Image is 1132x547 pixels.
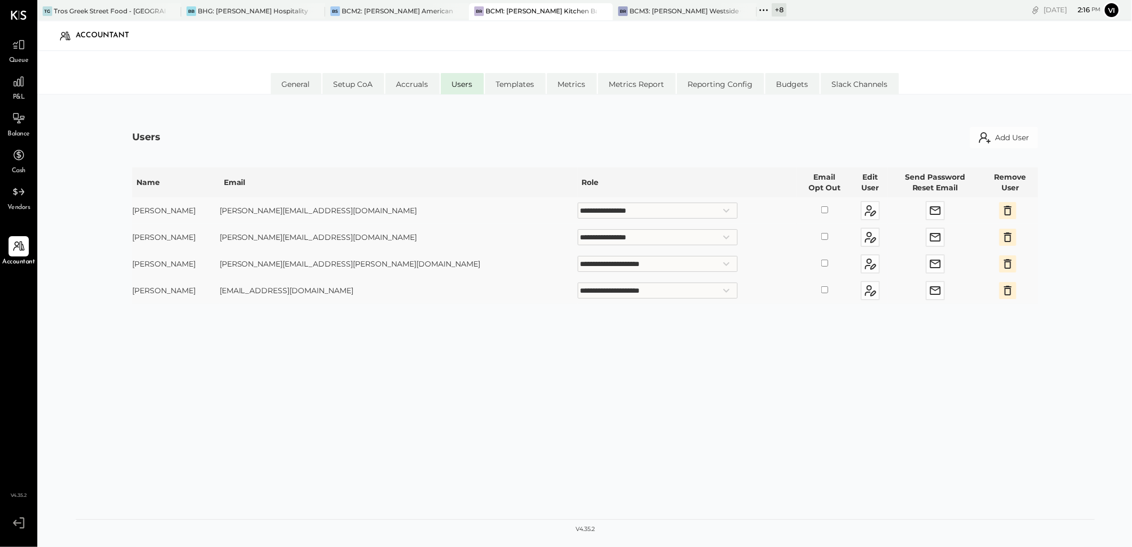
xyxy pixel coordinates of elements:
a: Cash [1,145,37,176]
th: Remove User [982,167,1038,197]
div: BB [187,6,196,16]
td: [PERSON_NAME][EMAIL_ADDRESS][DOMAIN_NAME] [220,197,578,224]
div: BHG: [PERSON_NAME] Hospitality Group, LLC [198,6,309,15]
td: [EMAIL_ADDRESS][DOMAIN_NAME] [220,277,578,304]
li: General [271,73,321,94]
div: Tros Greek Street Food - [GEOGRAPHIC_DATA] [54,6,165,15]
th: Send Password Reset Email [888,167,982,197]
div: [DATE] [1044,5,1101,15]
td: [PERSON_NAME][EMAIL_ADDRESS][PERSON_NAME][DOMAIN_NAME] [220,251,578,277]
div: BR [474,6,484,16]
div: TG [43,6,52,16]
li: Slack Channels [821,73,899,94]
li: Templates [485,73,546,94]
li: Budgets [765,73,820,94]
div: BCM1: [PERSON_NAME] Kitchen Bar Market [486,6,597,15]
a: Balance [1,108,37,139]
button: Add User [970,127,1038,148]
div: BCM2: [PERSON_NAME] American Cooking [342,6,453,15]
div: Users [132,131,160,144]
td: [PERSON_NAME] [132,224,219,251]
th: Edit User [852,167,888,197]
div: Accountant [76,27,140,44]
th: Email Opt Out [797,167,852,197]
a: Queue [1,35,37,66]
button: Vi [1103,2,1120,19]
th: Name [132,167,219,197]
td: [PERSON_NAME] [132,277,219,304]
span: Cash [12,166,26,176]
a: Vendors [1,182,37,213]
span: Balance [7,130,30,139]
span: P&L [13,93,25,102]
a: Accountant [1,236,37,267]
span: Queue [9,56,29,66]
div: BS [330,6,340,16]
li: Accruals [385,73,440,94]
th: Role [578,167,797,197]
div: BCM3: [PERSON_NAME] Westside Grill [629,6,741,15]
td: [PERSON_NAME][EMAIL_ADDRESS][DOMAIN_NAME] [220,224,578,251]
li: Reporting Config [677,73,764,94]
li: Metrics Report [598,73,676,94]
div: BR [618,6,628,16]
div: v 4.35.2 [576,525,595,534]
li: Users [441,73,484,94]
div: copy link [1030,4,1041,15]
td: [PERSON_NAME] [132,197,219,224]
th: Email [220,167,578,197]
td: [PERSON_NAME] [132,251,219,277]
li: Setup CoA [322,73,384,94]
li: Metrics [547,73,597,94]
a: P&L [1,71,37,102]
span: Accountant [3,258,35,267]
div: + 8 [772,3,787,17]
span: Vendors [7,203,30,213]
